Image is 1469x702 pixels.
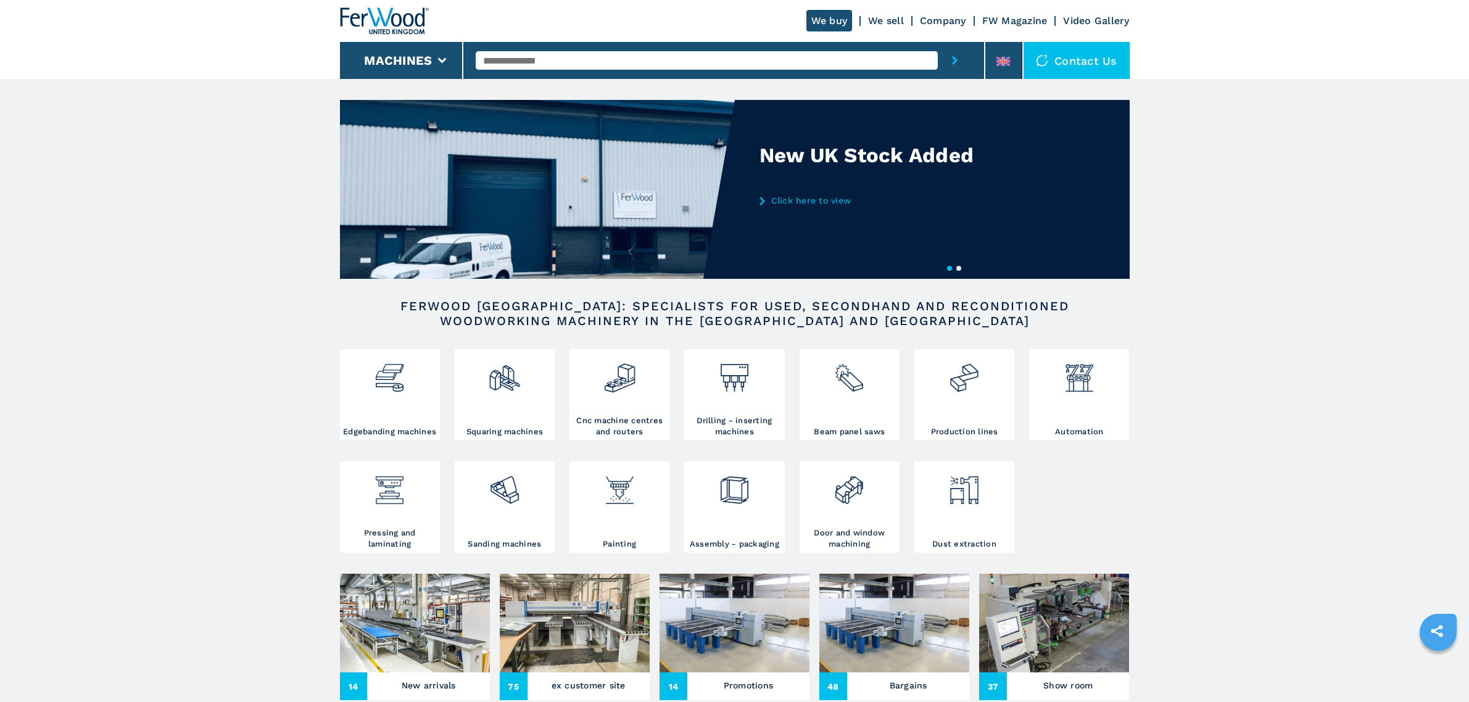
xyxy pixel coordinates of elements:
[466,426,543,437] h3: Squaring machines
[603,539,636,550] h3: Painting
[500,672,528,700] span: 75
[931,426,998,437] h3: Production lines
[569,461,669,553] a: Painting
[932,539,996,550] h3: Dust extraction
[660,574,809,672] img: Promotions
[833,465,866,506] img: lavorazione_porte_finestre_2.png
[833,352,866,394] img: sezionatrici_2.png
[569,349,669,440] a: Cnc machine centres and routers
[500,574,650,700] a: ex customer site75ex customer site
[718,352,751,394] img: foratrici_inseritrici_2.png
[1029,349,1129,440] a: Automation
[343,426,436,437] h3: Edgebanding machines
[573,415,666,437] h3: Cnc machine centres and routers
[1421,616,1452,646] a: sharethis
[890,677,927,694] h3: Bargains
[402,677,456,694] h3: New arrivals
[488,465,521,506] img: levigatrici_2.png
[914,461,1014,553] a: Dust extraction
[488,352,521,394] img: squadratrici_2.png
[1063,15,1129,27] a: Video Gallery
[948,352,980,394] img: linee_di_produzione_2.png
[379,299,1090,328] h2: FERWOOD [GEOGRAPHIC_DATA]: SPECIALISTS FOR USED, SECONDHAND AND RECONDITIONED WOODWORKING MACHINE...
[938,42,972,79] button: submit-button
[603,465,636,506] img: verniciatura_1.png
[1036,54,1048,67] img: Contact us
[806,10,853,31] a: We buy
[979,574,1129,700] a: Show room37Show room
[1417,646,1460,693] iframe: Chat
[1043,677,1093,694] h3: Show room
[340,574,490,672] img: New arrivals
[819,672,847,700] span: 48
[800,349,900,440] a: Beam panel saws
[1063,352,1096,394] img: automazione.png
[690,539,779,550] h3: Assembly - packaging
[814,426,885,437] h3: Beam panel saws
[684,349,784,440] a: Drilling - inserting machines
[1055,426,1104,437] h3: Automation
[979,574,1129,672] img: Show room
[660,672,687,700] span: 14
[956,266,961,271] button: 2
[340,7,429,35] img: Ferwood
[455,461,555,553] a: Sanding machines
[373,465,406,506] img: pressa-strettoia.png
[1024,42,1130,79] div: Contact us
[982,15,1048,27] a: FW Magazine
[500,574,650,672] img: ex customer site
[468,539,541,550] h3: Sanding machines
[914,349,1014,440] a: Production lines
[340,672,368,700] span: 14
[819,574,969,672] img: Bargains
[340,349,440,440] a: Edgebanding machines
[724,677,774,694] h3: Promotions
[979,672,1007,700] span: 37
[947,266,952,271] button: 1
[552,677,626,694] h3: ex customer site
[343,527,437,550] h3: Pressing and laminating
[920,15,966,27] a: Company
[718,465,751,506] img: montaggio_imballaggio_2.png
[759,196,1001,205] a: Click here to view
[687,415,781,437] h3: Drilling - inserting machines
[868,15,904,27] a: We sell
[803,527,896,550] h3: Door and window machining
[455,349,555,440] a: Squaring machines
[364,53,432,68] button: Machines
[660,574,809,700] a: Promotions14Promotions
[340,461,440,553] a: Pressing and laminating
[684,461,784,553] a: Assembly - packaging
[340,100,735,279] img: New UK Stock Added
[603,352,636,394] img: centro_di_lavoro_cnc_2.png
[340,574,490,700] a: New arrivals14New arrivals
[819,574,969,700] a: Bargains48Bargains
[373,352,406,394] img: bordatrici_1.png
[948,465,980,506] img: aspirazione_1.png
[800,461,900,553] a: Door and window machining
